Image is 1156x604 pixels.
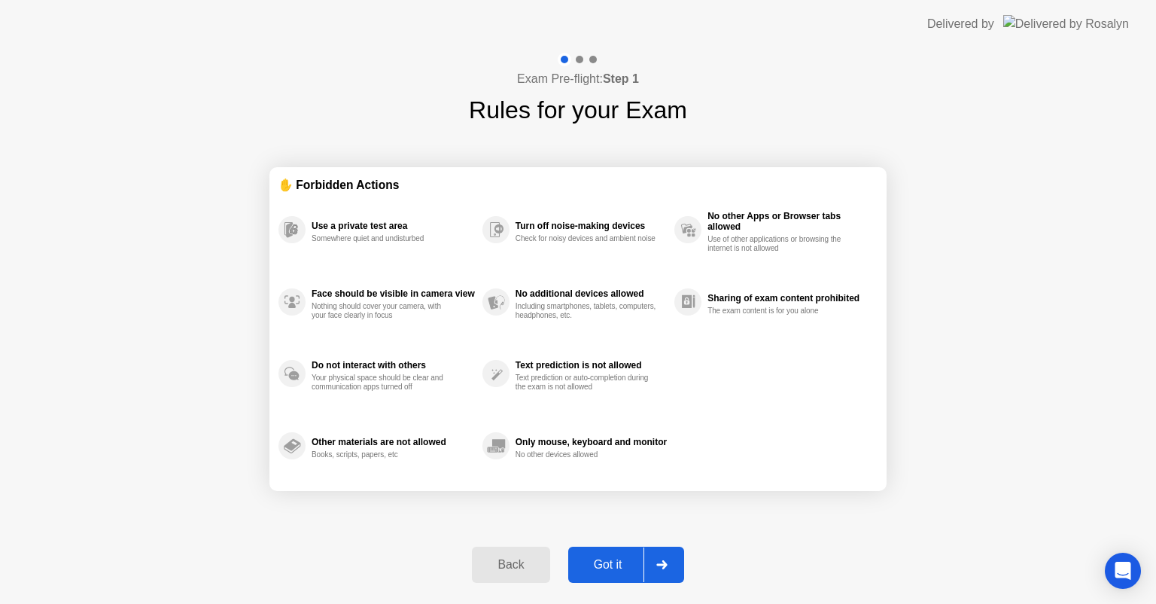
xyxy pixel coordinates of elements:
[573,558,643,572] div: Got it
[516,374,658,392] div: Text prediction or auto-completion during the exam is not allowed
[516,437,667,447] div: Only mouse, keyboard and monitor
[516,288,667,299] div: No additional devices allowed
[278,176,878,194] div: ✋ Forbidden Actions
[312,288,475,299] div: Face should be visible in camera view
[927,15,994,33] div: Delivered by
[603,72,639,85] b: Step 1
[517,70,639,88] h4: Exam Pre-flight:
[516,450,658,459] div: No other devices allowed
[568,547,684,583] button: Got it
[707,235,850,253] div: Use of other applications or browsing the internet is not allowed
[1105,553,1141,589] div: Open Intercom Messenger
[472,547,549,583] button: Back
[516,360,667,371] div: Text prediction is not allowed
[1003,15,1129,32] img: Delivered by Rosalyn
[707,307,850,316] div: The exam content is for you alone
[312,374,454,392] div: Your physical space should be clear and communication apps turned off
[516,234,658,243] div: Check for noisy devices and ambient noise
[516,302,658,320] div: Including smartphones, tablets, computers, headphones, etc.
[707,293,870,304] div: Sharing of exam content prohibited
[312,234,454,243] div: Somewhere quiet and undisturbed
[469,92,687,128] h1: Rules for your Exam
[707,211,870,232] div: No other Apps or Browser tabs allowed
[476,558,545,572] div: Back
[312,450,454,459] div: Books, scripts, papers, etc
[312,302,454,320] div: Nothing should cover your camera, with your face clearly in focus
[516,221,667,231] div: Turn off noise-making devices
[312,221,475,231] div: Use a private test area
[312,360,475,371] div: Do not interact with others
[312,437,475,447] div: Other materials are not allowed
